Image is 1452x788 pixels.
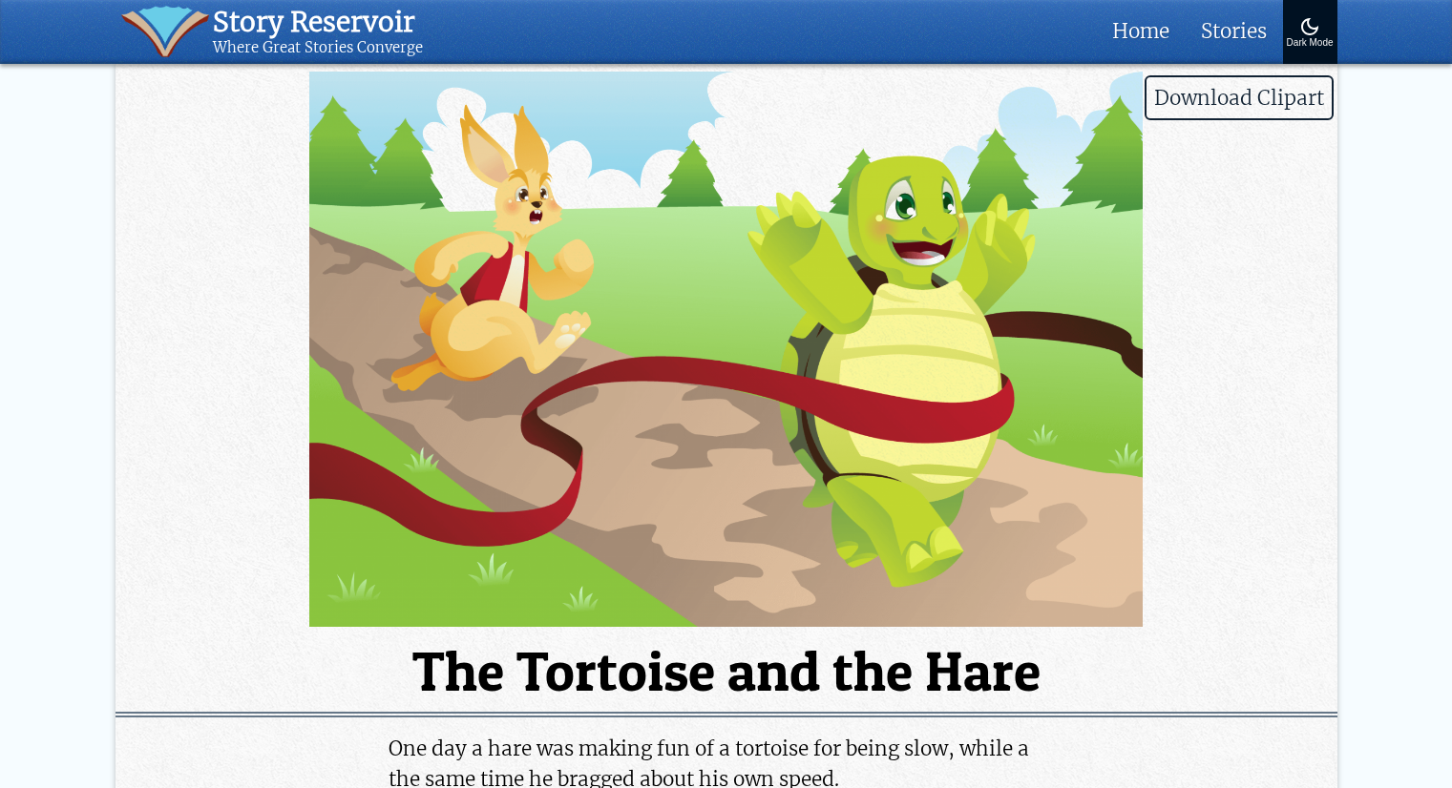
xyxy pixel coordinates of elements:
[213,6,423,39] div: Story Reservoir
[1298,15,1321,38] img: Turn On Dark Mode
[1287,38,1334,49] div: Dark Mode
[116,72,1337,627] img: Tortoise wins the race against the Hare.
[116,644,1337,699] h1: The Tortoise and the Hare
[116,607,1337,632] a: Download Clipart
[213,39,423,57] div: Where Great Stories Converge
[121,6,210,57] img: icon of book with waver spilling out.
[1145,75,1334,120] span: Download Clipart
